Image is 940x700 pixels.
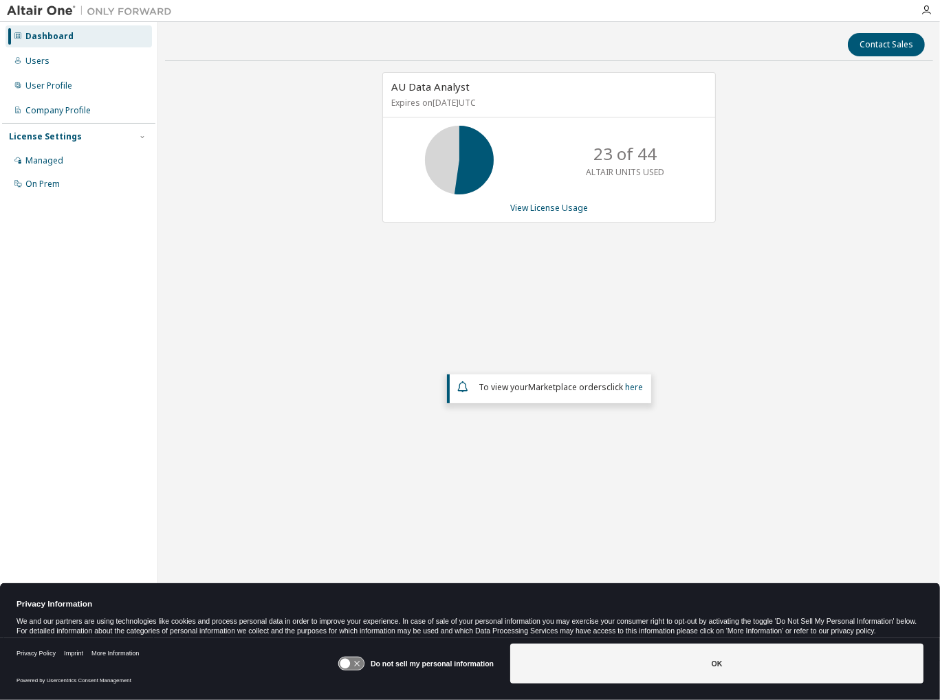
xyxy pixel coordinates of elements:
p: ALTAIR UNITS USED [586,166,664,178]
div: On Prem [25,179,60,190]
div: Dashboard [25,31,74,42]
div: User Profile [25,80,72,91]
img: Altair One [7,4,179,18]
a: View License Usage [510,202,588,214]
em: Marketplace orders [528,381,606,393]
button: Contact Sales [848,33,925,56]
div: Users [25,56,50,67]
span: To view your click [479,381,643,393]
p: 23 of 44 [593,142,657,166]
div: License Settings [9,131,82,142]
div: Company Profile [25,105,91,116]
p: Expires on [DATE] UTC [391,97,703,109]
span: AU Data Analyst [391,80,470,93]
div: Managed [25,155,63,166]
a: here [625,381,643,393]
